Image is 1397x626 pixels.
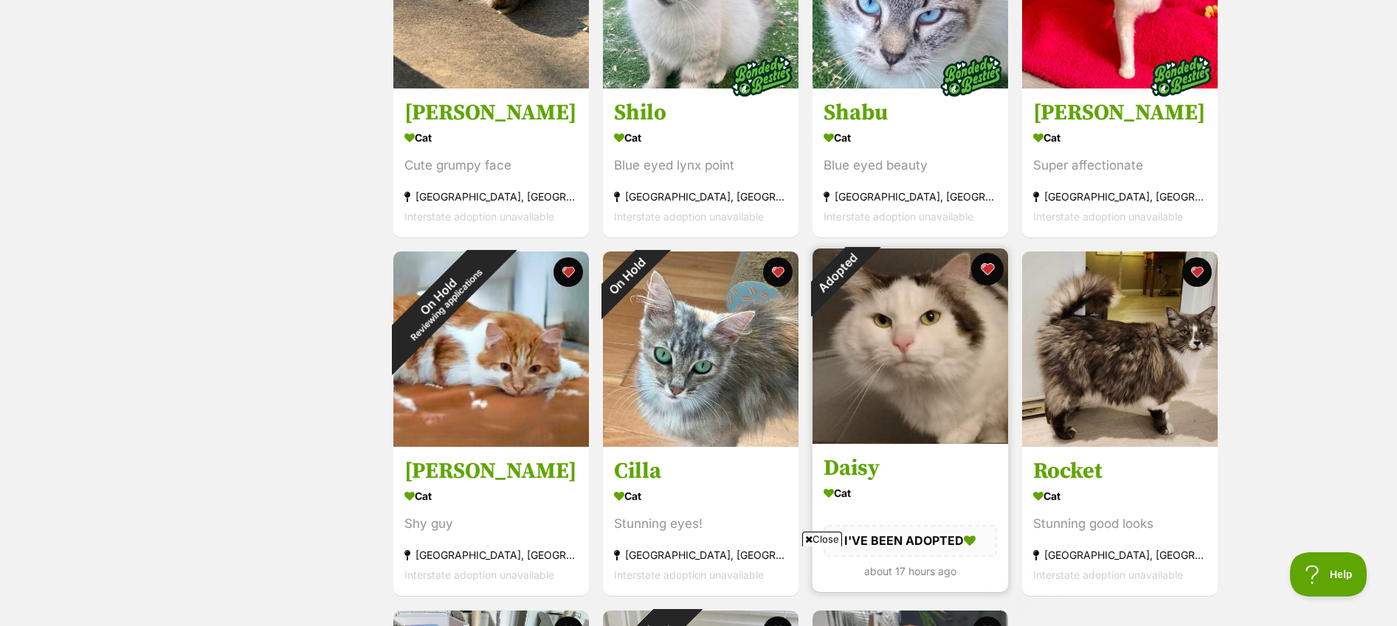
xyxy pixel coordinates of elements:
[1033,156,1207,175] div: Super affectionate
[813,432,1008,447] a: Adopted
[1182,257,1212,287] button: favourite
[1033,210,1183,223] span: Interstate adoption unavailable
[614,486,787,507] div: Cat
[408,267,484,343] span: Reviewing applications
[614,187,787,206] div: [GEOGRAPHIC_DATA], [GEOGRAPHIC_DATA]
[404,486,578,507] div: Cat
[1022,88,1218,237] a: [PERSON_NAME] Cat Super affectionate [GEOGRAPHIC_DATA], [GEOGRAPHIC_DATA] Interstate adoption una...
[404,515,578,535] div: Shy guy
[603,251,798,447] img: Cilla
[584,232,671,319] div: On Hold
[1033,486,1207,507] div: Cat
[824,99,997,127] h3: Shabu
[1033,127,1207,148] div: Cat
[360,219,523,382] div: On Hold
[824,210,973,223] span: Interstate adoption unavailable
[824,187,997,206] div: [GEOGRAPHIC_DATA], [GEOGRAPHIC_DATA]
[802,532,842,546] span: Close
[813,444,1008,592] a: Daisy Cat I'VE BEEN ADOPTED about 17 hours ago favourite
[404,99,578,127] h3: [PERSON_NAME]
[824,455,997,483] h3: Daisy
[824,127,997,148] div: Cat
[1033,569,1183,582] span: Interstate adoption unavailable
[614,210,764,223] span: Interstate adoption unavailable
[614,515,787,535] div: Stunning eyes!
[1022,251,1218,447] img: Rocket
[404,187,578,206] div: [GEOGRAPHIC_DATA], [GEOGRAPHIC_DATA]
[813,88,1008,237] a: Shabu Cat Blue eyed beauty [GEOGRAPHIC_DATA], [GEOGRAPHIC_DATA] Interstate adoption unavailable f...
[393,88,589,237] a: [PERSON_NAME] Cat Cute grumpy face [GEOGRAPHIC_DATA], [GEOGRAPHIC_DATA] Interstate adoption unava...
[1033,99,1207,127] h3: [PERSON_NAME]
[614,458,787,486] h3: Cilla
[824,483,997,504] div: Cat
[1033,515,1207,535] div: Stunning good looks
[404,210,554,223] span: Interstate adoption unavailable
[1144,39,1218,113] img: bonded besties
[813,248,1008,444] img: Daisy
[793,229,880,317] div: Adopted
[763,257,793,287] button: favourite
[1033,546,1207,566] div: [GEOGRAPHIC_DATA], [GEOGRAPHIC_DATA]
[824,526,997,557] div: I'VE BEEN ADOPTED
[1033,187,1207,206] div: [GEOGRAPHIC_DATA], [GEOGRAPHIC_DATA]
[393,435,589,450] a: On HoldReviewing applications
[341,552,1057,619] iframe: Advertisement
[614,127,787,148] div: Cat
[393,447,589,597] a: [PERSON_NAME] Cat Shy guy [GEOGRAPHIC_DATA], [GEOGRAPHIC_DATA] Interstate adoption unavailable fa...
[934,39,1008,113] img: bonded besties
[393,251,589,447] img: Huxley
[404,127,578,148] div: Cat
[824,156,997,175] div: Blue eyed beauty
[971,253,1004,285] button: favourite
[614,99,787,127] h3: Shilo
[603,88,798,237] a: Shilo Cat Blue eyed lynx point [GEOGRAPHIC_DATA], [GEOGRAPHIC_DATA] Interstate adoption unavailab...
[553,257,583,287] button: favourite
[1290,552,1367,597] iframe: Help Scout Beacon - Open
[614,156,787,175] div: Blue eyed lynx point
[603,447,798,597] a: Cilla Cat Stunning eyes! [GEOGRAPHIC_DATA], [GEOGRAPHIC_DATA] Interstate adoption unavailable fav...
[404,156,578,175] div: Cute grumpy face
[404,458,578,486] h3: [PERSON_NAME]
[603,435,798,450] a: On Hold
[1033,458,1207,486] h3: Rocket
[725,39,798,113] img: bonded besties
[1022,447,1218,597] a: Rocket Cat Stunning good looks [GEOGRAPHIC_DATA], [GEOGRAPHIC_DATA] Interstate adoption unavailab...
